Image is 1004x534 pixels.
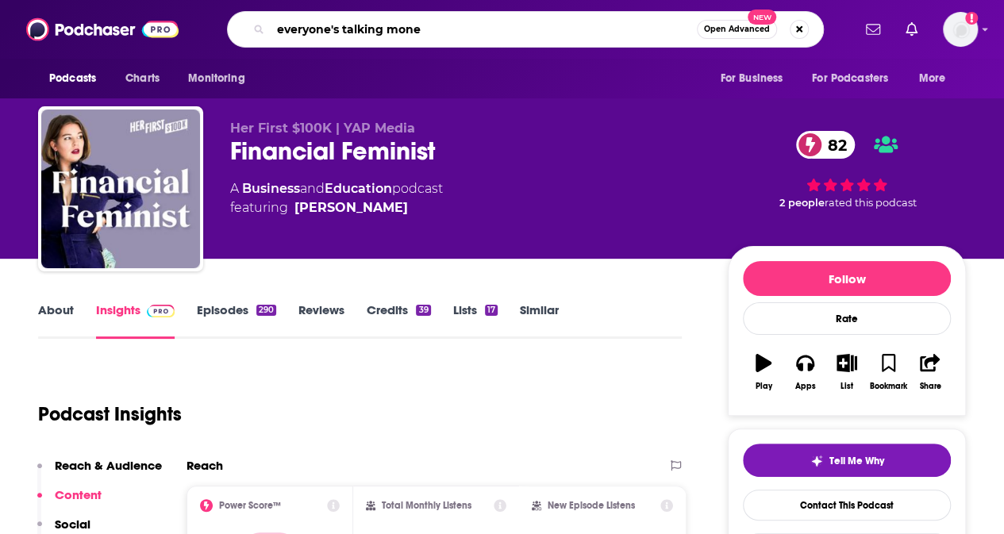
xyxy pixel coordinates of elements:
[812,67,888,90] span: For Podcasters
[227,11,824,48] div: Search podcasts, credits, & more...
[908,63,966,94] button: open menu
[294,198,408,217] a: Tori Dunlap
[965,12,978,25] svg: Add a profile image
[867,344,909,401] button: Bookmark
[910,344,951,401] button: Share
[485,305,498,316] div: 17
[256,305,276,316] div: 290
[367,302,430,339] a: Credits39
[743,344,784,401] button: Play
[899,16,924,43] a: Show notifications dropdown
[802,63,911,94] button: open menu
[756,382,772,391] div: Play
[841,382,853,391] div: List
[242,181,300,196] a: Business
[943,12,978,47] button: Show profile menu
[825,197,917,209] span: rated this podcast
[748,10,776,25] span: New
[870,382,907,391] div: Bookmark
[704,25,770,33] span: Open Advanced
[743,490,951,521] a: Contact This Podcast
[743,302,951,335] div: Rate
[298,302,344,339] a: Reviews
[187,458,223,473] h2: Reach
[810,455,823,467] img: tell me why sparkle
[919,382,941,391] div: Share
[38,302,74,339] a: About
[230,198,443,217] span: featuring
[796,131,855,159] a: 82
[230,179,443,217] div: A podcast
[943,12,978,47] img: User Profile
[919,67,946,90] span: More
[795,382,816,391] div: Apps
[812,131,855,159] span: 82
[55,487,102,502] p: Content
[55,458,162,473] p: Reach & Audience
[219,500,281,511] h2: Power Score™
[38,63,117,94] button: open menu
[743,444,951,477] button: tell me why sparkleTell Me Why
[743,261,951,296] button: Follow
[115,63,169,94] a: Charts
[943,12,978,47] span: Logged in as PRSuperstar
[26,14,179,44] img: Podchaser - Follow, Share and Rate Podcasts
[829,455,884,467] span: Tell Me Why
[96,302,175,339] a: InsightsPodchaser Pro
[177,63,265,94] button: open menu
[784,344,825,401] button: Apps
[38,402,182,426] h1: Podcast Insights
[416,305,430,316] div: 39
[779,197,825,209] span: 2 people
[728,121,966,219] div: 82 2 peoplerated this podcast
[453,302,498,339] a: Lists17
[37,487,102,517] button: Content
[188,67,244,90] span: Monitoring
[230,121,415,136] span: Her First $100K | YAP Media
[860,16,887,43] a: Show notifications dropdown
[826,344,867,401] button: List
[125,67,160,90] span: Charts
[49,67,96,90] span: Podcasts
[548,500,635,511] h2: New Episode Listens
[520,302,559,339] a: Similar
[271,17,697,42] input: Search podcasts, credits, & more...
[300,181,325,196] span: and
[37,458,162,487] button: Reach & Audience
[41,109,200,268] img: Financial Feminist
[382,500,471,511] h2: Total Monthly Listens
[197,302,276,339] a: Episodes290
[709,63,802,94] button: open menu
[697,20,777,39] button: Open AdvancedNew
[720,67,783,90] span: For Business
[325,181,392,196] a: Education
[55,517,90,532] p: Social
[147,305,175,317] img: Podchaser Pro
